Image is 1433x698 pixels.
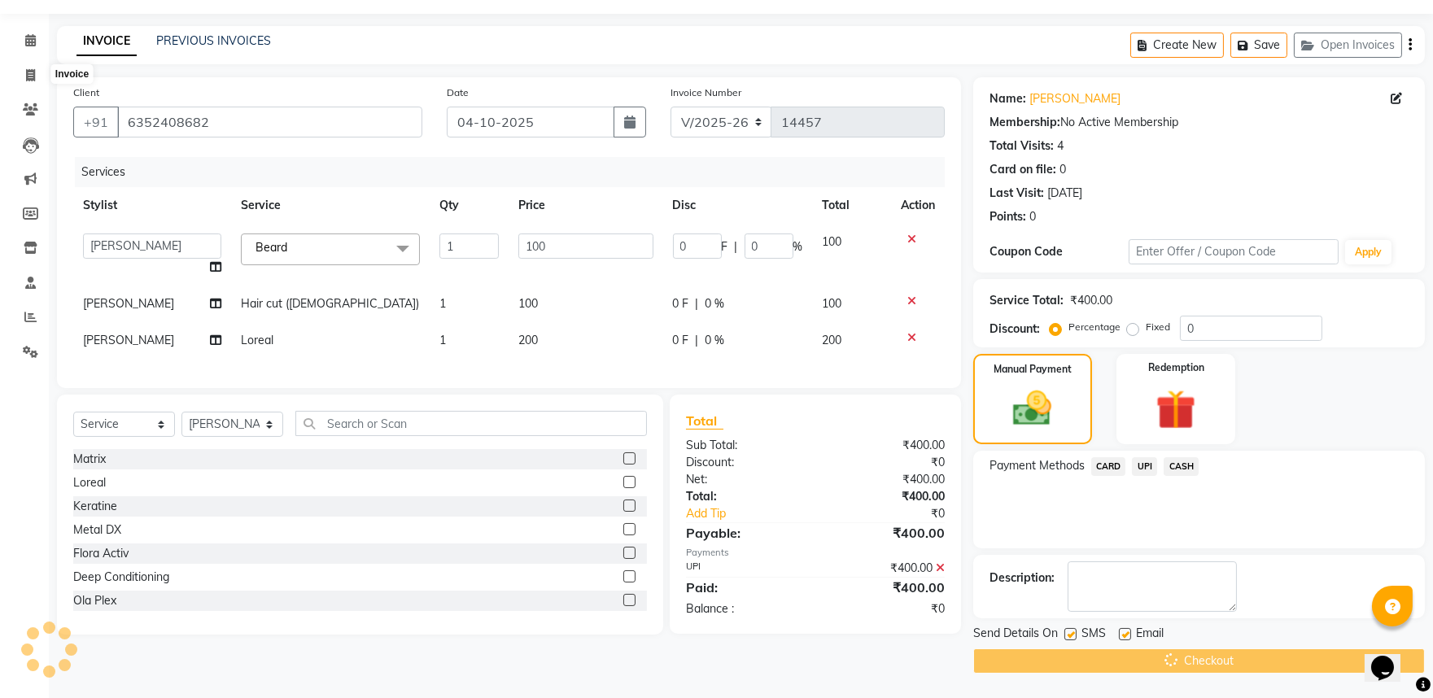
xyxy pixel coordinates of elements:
[839,505,957,522] div: ₹0
[76,27,137,56] a: INVOICE
[990,243,1129,260] div: Coupon Code
[674,600,815,617] div: Balance :
[815,578,957,597] div: ₹400.00
[823,234,842,249] span: 100
[1345,240,1391,264] button: Apply
[1294,33,1402,58] button: Open Invoices
[83,333,174,347] span: [PERSON_NAME]
[1068,320,1121,334] label: Percentage
[518,333,538,347] span: 200
[674,578,815,597] div: Paid:
[73,474,106,491] div: Loreal
[73,521,121,539] div: Metal DX
[990,569,1055,587] div: Description:
[674,505,839,522] a: Add Tip
[815,437,957,454] div: ₹400.00
[1001,386,1064,430] img: _cash.svg
[295,411,647,436] input: Search or Scan
[990,90,1026,107] div: Name:
[439,333,446,347] span: 1
[73,187,231,224] th: Stylist
[1059,161,1066,178] div: 0
[674,488,815,505] div: Total:
[1029,90,1121,107] a: [PERSON_NAME]
[75,157,957,187] div: Services
[973,625,1058,645] span: Send Details On
[674,523,815,543] div: Payable:
[706,332,725,349] span: 0 %
[73,498,117,515] div: Keratine
[686,412,723,430] span: Total
[73,592,116,609] div: Ola Plex
[1148,360,1204,375] label: Redemption
[674,437,815,454] div: Sub Total:
[73,107,119,137] button: +91
[696,295,699,312] span: |
[990,185,1044,202] div: Last Visit:
[815,488,957,505] div: ₹400.00
[231,187,430,224] th: Service
[1143,385,1208,434] img: _gift.svg
[1029,208,1036,225] div: 0
[439,296,446,311] span: 1
[663,187,813,224] th: Disc
[673,332,689,349] span: 0 F
[1132,457,1157,476] span: UPI
[73,545,129,562] div: Flora Activ
[1164,457,1199,476] span: CASH
[117,107,422,137] input: Search by Name/Mobile/Email/Code
[287,240,295,255] a: x
[1129,239,1339,264] input: Enter Offer / Coupon Code
[722,238,728,255] span: F
[813,187,891,224] th: Total
[1057,137,1064,155] div: 4
[696,332,699,349] span: |
[823,333,842,347] span: 200
[891,187,945,224] th: Action
[990,321,1040,338] div: Discount:
[815,560,957,577] div: ₹400.00
[241,333,273,347] span: Loreal
[1136,625,1164,645] span: Email
[674,454,815,471] div: Discount:
[1081,625,1106,645] span: SMS
[674,471,815,488] div: Net:
[673,295,689,312] span: 0 F
[73,569,169,586] div: Deep Conditioning
[823,296,842,311] span: 100
[51,64,93,84] div: Invoice
[815,471,957,488] div: ₹400.00
[83,296,174,311] span: [PERSON_NAME]
[990,137,1054,155] div: Total Visits:
[815,454,957,471] div: ₹0
[1146,320,1170,334] label: Fixed
[1130,33,1224,58] button: Create New
[990,114,1409,131] div: No Active Membership
[73,451,106,468] div: Matrix
[430,187,509,224] th: Qty
[1230,33,1287,58] button: Save
[990,208,1026,225] div: Points:
[1047,185,1082,202] div: [DATE]
[994,362,1072,377] label: Manual Payment
[735,238,738,255] span: |
[990,161,1056,178] div: Card on file:
[1070,292,1112,309] div: ₹400.00
[815,600,957,617] div: ₹0
[509,187,662,224] th: Price
[73,85,99,100] label: Client
[706,295,725,312] span: 0 %
[671,85,741,100] label: Invoice Number
[674,560,815,577] div: UPI
[1365,633,1417,682] iframe: chat widget
[990,457,1085,474] span: Payment Methods
[1091,457,1126,476] span: CARD
[686,546,944,560] div: Payments
[793,238,803,255] span: %
[241,296,419,311] span: Hair cut ([DEMOGRAPHIC_DATA])
[156,33,271,48] a: PREVIOUS INVOICES
[518,296,538,311] span: 100
[990,114,1060,131] div: Membership:
[447,85,469,100] label: Date
[990,292,1064,309] div: Service Total:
